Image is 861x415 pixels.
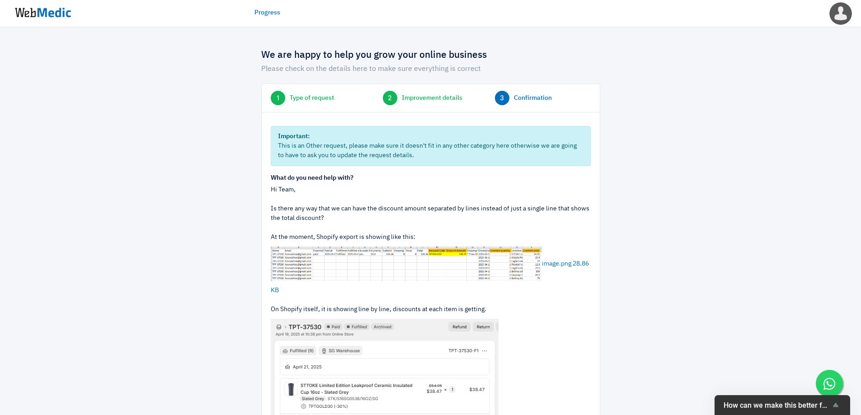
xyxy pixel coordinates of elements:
span: 28.86 KB [271,261,589,294]
button: Show survey - How can we make this better for you? [724,400,841,410]
span: 3 [495,91,509,105]
span: image.png [542,261,571,267]
img: task-upload-1759736713.png [271,247,542,281]
strong: What do you need help with? [271,175,353,181]
span: 2 [383,91,397,105]
span: Improvement details [402,93,462,103]
a: 2 Improvement details [383,91,479,105]
a: Progress [254,8,280,18]
span: How can we make this better for you? [724,401,830,410]
div: This is an Other request, please make sure it doesn't fit in any other category here otherwise we... [271,126,591,166]
span: Type of request [290,93,334,103]
p: Please check on the details here to make sure everything is correct [261,64,600,75]
a: 3 Confirmation [495,91,591,105]
strong: Important: [278,133,310,140]
h4: We are happy to help you grow your online business [261,50,600,61]
a: image.png 28.86 KB [271,261,589,294]
span: 1 [271,91,285,105]
a: 1 Type of request [271,91,367,105]
span: Confirmation [514,93,552,103]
